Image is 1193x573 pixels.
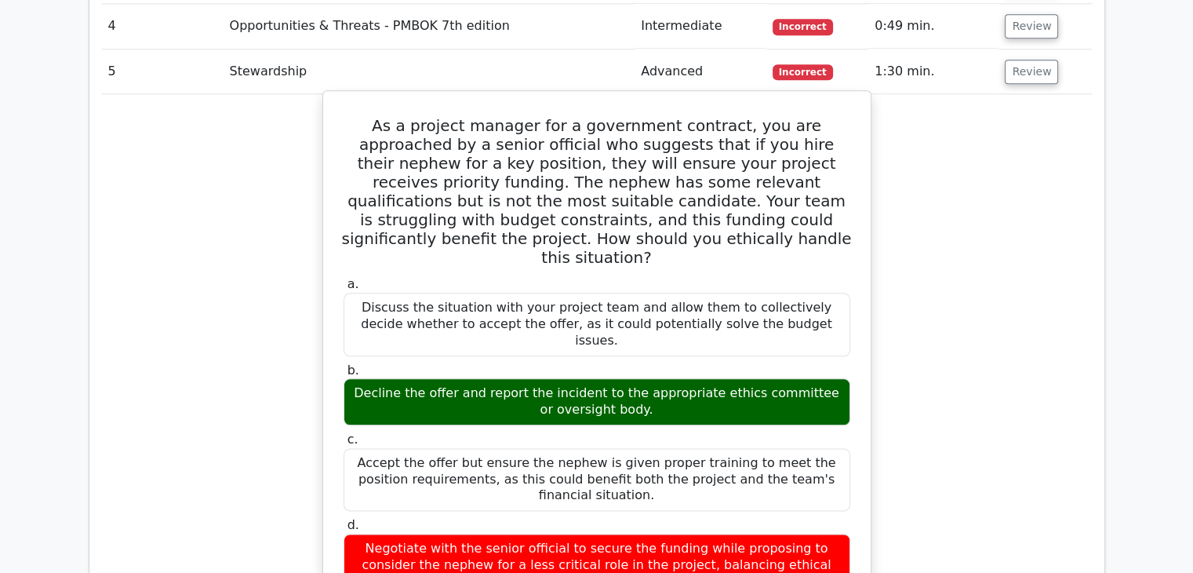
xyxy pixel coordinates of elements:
[344,293,850,356] div: Discuss the situation with your project team and allow them to collectively decide whether to acc...
[773,19,833,35] span: Incorrect
[868,49,998,94] td: 1:30 min.
[224,4,635,49] td: Opportunities & Threats - PMBOK 7th edition
[1005,60,1058,84] button: Review
[347,517,359,532] span: d.
[344,378,850,425] div: Decline the offer and report the incident to the appropriate ethics committee or oversight body.
[635,49,766,94] td: Advanced
[1005,14,1058,38] button: Review
[347,363,359,378] span: b.
[102,4,224,49] td: 4
[635,4,766,49] td: Intermediate
[347,432,358,447] span: c.
[868,4,998,49] td: 0:49 min.
[342,116,852,267] h5: As a project manager for a government contract, you are approached by a senior official who sugge...
[102,49,224,94] td: 5
[224,49,635,94] td: Stewardship
[344,448,850,511] div: Accept the offer but ensure the nephew is given proper training to meet the position requirements...
[773,64,833,80] span: Incorrect
[347,276,359,291] span: a.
